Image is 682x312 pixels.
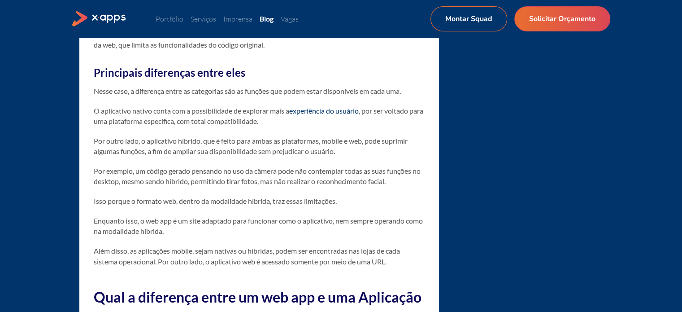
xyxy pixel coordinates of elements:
a: Vagas [281,14,299,23]
p: Além disso, as aplicações mobile, sejam nativas ou híbridas, podem ser encontradas nas lojas de c... [94,246,425,266]
a: Montar Squad [430,6,507,31]
a: experiência do usuário [289,106,359,115]
a: Solicitar Orçamento [514,6,610,31]
p: Isso porque o formato web, dentro da modalidade híbrida, traz essas limitações. [94,196,425,206]
a: Imprensa [223,14,252,23]
p: Nesse caso, a diferença entre as categorias são as funções que podem estar disponíveis em cada uma. [94,86,425,96]
p: Por exemplo, um código gerado pensando no uso da câmera pode não contemplar todas as suas funções... [94,166,425,186]
p: Por outro lado, o aplicativo híbrido, que é feito para ambas as plataformas, mobile e web, pode s... [94,136,425,156]
a: Blog [260,14,274,23]
p: Enquanto isso, o web app é um site adaptado para funcionar como o aplicativo, nem sempre operando... [94,215,425,236]
p: O aplicativo nativo conta com a possibilidade de explorar mais a , por ser voltado para uma plata... [94,105,425,126]
h3: Principais diferenças entre eles [94,65,425,80]
a: Portfólio [156,14,183,23]
a: Serviços [191,14,216,23]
